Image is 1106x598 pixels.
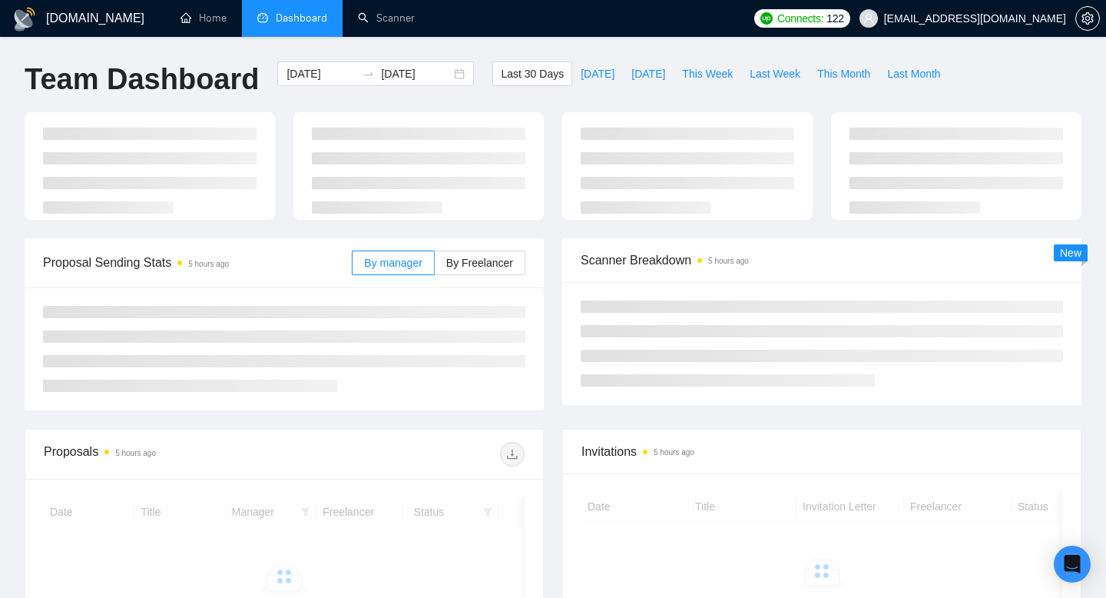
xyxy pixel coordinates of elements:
button: [DATE] [572,61,623,86]
button: This Month [809,61,879,86]
a: searchScanner [358,12,415,25]
time: 5 hours ago [708,257,749,265]
span: [DATE] [631,65,665,82]
button: Last Week [741,61,809,86]
button: setting [1075,6,1100,31]
button: [DATE] [623,61,674,86]
span: Last 30 Days [501,65,564,82]
button: Last 30 Days [492,61,572,86]
a: homeHome [180,12,227,25]
img: logo [12,7,37,32]
button: Last Month [879,61,949,86]
span: dashboard [257,12,268,23]
span: By Freelancer [446,257,513,269]
time: 5 hours ago [188,260,229,268]
span: Scanner Breakdown [581,251,1063,270]
input: Start date [286,65,356,82]
span: Connects: [777,10,823,27]
a: setting [1075,12,1100,25]
span: This Month [817,65,870,82]
time: 5 hours ago [115,449,156,457]
div: Open Intercom Messenger [1054,546,1091,583]
span: This Week [682,65,733,82]
span: 122 [826,10,843,27]
time: 5 hours ago [654,448,694,457]
span: New [1060,247,1081,259]
input: End date [381,65,451,82]
span: [DATE] [581,65,614,82]
span: Last Week [750,65,800,82]
span: Proposal Sending Stats [43,253,352,272]
div: Proposals [44,442,284,467]
span: to [363,68,375,80]
span: Last Month [887,65,940,82]
img: upwork-logo.png [760,12,773,25]
span: swap-right [363,68,375,80]
span: Dashboard [276,12,327,25]
h1: Team Dashboard [25,61,259,98]
span: By manager [364,257,422,269]
span: setting [1076,12,1099,25]
button: This Week [674,61,741,86]
span: Invitations [581,442,1062,461]
span: user [863,13,874,24]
